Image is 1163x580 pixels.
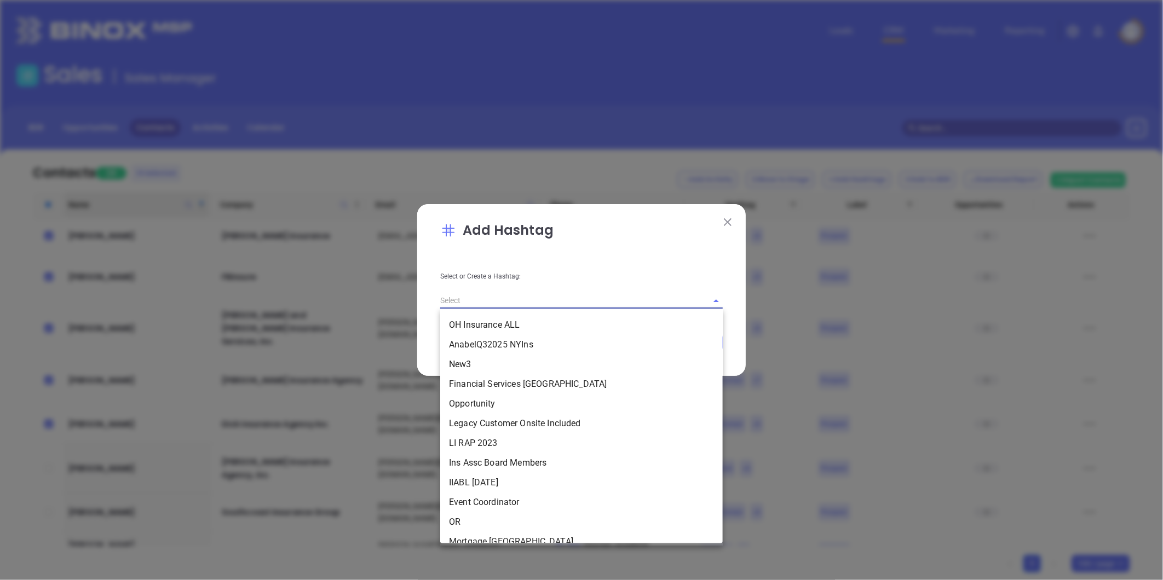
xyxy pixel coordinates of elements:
li: Financial Services [GEOGRAPHIC_DATA] [440,374,723,394]
li: LI RAP 2023 [440,433,723,453]
li: New3 [440,355,723,374]
button: Close [709,293,724,309]
li: Event Coordinator [440,492,723,512]
img: close modal [724,218,732,226]
li: Mortgage [GEOGRAPHIC_DATA] [440,532,723,552]
p: Select or Create a Hashtag: [440,270,723,282]
li: OR [440,512,723,532]
li: OH Insurance ALL [440,315,723,335]
li: Opportunity [440,394,723,414]
li: Legacy Customer Onsite Included [440,414,723,433]
p: Add Hashtag [440,221,723,246]
input: Select [440,293,692,309]
li: Ins Assc Board Members [440,453,723,473]
li: IIABL [DATE] [440,473,723,492]
li: AnabelQ32025 NYIns [440,335,723,355]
